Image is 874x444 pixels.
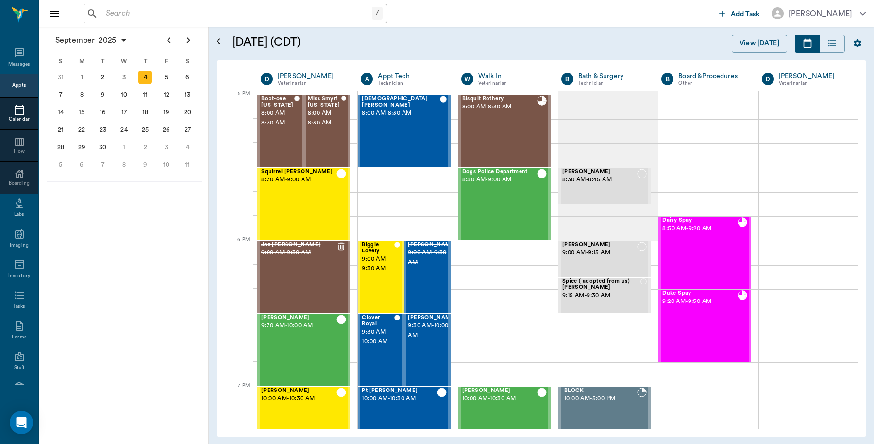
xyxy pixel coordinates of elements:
div: Sunday, September 7, 2025 [54,88,67,102]
span: 8:00 AM - 8:30 AM [362,108,440,118]
span: 8:30 AM - 8:45 AM [562,175,637,185]
div: Tuesday, September 2, 2025 [96,71,110,84]
span: Squirrel [PERSON_NAME] [261,169,336,175]
div: Messages [8,61,31,68]
div: Tuesday, September 30, 2025 [96,141,110,154]
button: Close drawer [45,4,64,23]
div: CHECKED_OUT, 8:30 AM - 9:00 AM [458,168,551,241]
div: Wednesday, September 24, 2025 [118,123,131,137]
div: Wednesday, October 1, 2025 [118,141,131,154]
button: Add Task [715,4,764,22]
span: BLOCK [564,388,637,394]
div: Labs [14,211,24,218]
div: B [661,73,673,85]
span: 9:15 AM - 9:30 AM [562,291,640,301]
div: Thursday, October 2, 2025 [138,141,152,154]
div: Technician [578,79,647,88]
div: Saturday, September 20, 2025 [181,106,194,119]
div: CANCELED, 9:00 AM - 9:30 AM [257,241,350,314]
a: [PERSON_NAME] [278,71,346,81]
span: 10:00 AM - 10:30 AM [362,394,437,404]
span: [DEMOGRAPHIC_DATA] [PERSON_NAME] [362,96,440,108]
div: Friday, September 26, 2025 [160,123,173,137]
div: NO_SHOW, 9:00 AM - 9:30 AM [404,241,450,314]
a: Walk In [478,71,547,81]
div: Staff [14,364,24,372]
span: 10:00 AM - 10:30 AM [261,394,336,404]
div: F [156,54,177,69]
button: Open calendar [213,23,224,60]
div: Tuesday, September 23, 2025 [96,123,110,137]
div: Technician [378,79,446,88]
div: READY_TO_CHECKOUT, 8:50 AM - 9:20 AM [658,216,751,289]
div: Tuesday, September 9, 2025 [96,88,110,102]
div: W [114,54,135,69]
span: Daisy Spay [662,217,737,224]
div: CHECKED_OUT, 8:30 AM - 9:00 AM [257,168,350,241]
span: 9:00 AM - 9:15 AM [562,248,637,258]
div: Appts [12,82,26,89]
div: Wednesday, September 10, 2025 [118,88,131,102]
div: S [177,54,198,69]
div: Saturday, October 11, 2025 [181,158,194,172]
span: Spice ( adopted from us) [PERSON_NAME] [562,278,640,291]
span: 9:00 AM - 9:30 AM [362,254,394,274]
div: Friday, September 19, 2025 [160,106,173,119]
div: Monday, September 1, 2025 [75,71,88,84]
div: D [261,73,273,85]
span: Biggie Lovely [362,242,394,254]
div: M [71,54,93,69]
div: [PERSON_NAME] [789,8,852,19]
span: 9:20 AM - 9:50 AM [662,297,737,306]
div: Monday, September 8, 2025 [75,88,88,102]
div: Wednesday, October 8, 2025 [118,158,131,172]
h5: [DATE] (CDT) [232,35,487,50]
span: 8:00 AM - 8:30 AM [308,108,341,128]
span: Pt [PERSON_NAME] [362,388,437,394]
div: T [134,54,156,69]
div: Wednesday, September 17, 2025 [118,106,131,119]
div: Forms [12,334,26,341]
a: Bath & Surgery [578,71,647,81]
span: [PERSON_NAME] [261,315,336,321]
span: 8:30 AM - 9:00 AM [261,175,336,185]
div: Tasks [13,303,25,310]
span: Boot-cee [US_STATE] [261,96,294,108]
span: Clover Royal [362,315,394,327]
div: Board &Procedures [678,71,747,81]
div: READY_TO_CHECKOUT, 8:00 AM - 8:30 AM [458,95,551,168]
div: Veterinarian [478,79,547,88]
button: September2025 [50,31,133,50]
div: D [762,73,774,85]
span: [PERSON_NAME] [408,242,456,248]
div: 6 PM [224,235,250,259]
div: Today, Thursday, September 4, 2025 [138,71,152,84]
span: Duke Spay [662,290,737,297]
div: Monday, September 15, 2025 [75,106,88,119]
span: September [53,34,97,47]
div: Saturday, October 4, 2025 [181,141,194,154]
span: 8:00 AM - 8:30 AM [261,108,294,128]
span: 10:00 AM - 10:30 AM [462,394,537,404]
div: Saturday, September 27, 2025 [181,123,194,137]
button: Next page [179,31,198,50]
span: 9:00 AM - 9:30 AM [261,248,336,258]
div: Monday, September 22, 2025 [75,123,88,137]
div: Tuesday, October 7, 2025 [96,158,110,172]
input: Search [102,7,372,20]
div: Sunday, September 14, 2025 [54,106,67,119]
div: Veterinarian [278,79,346,88]
div: NOT_CONFIRMED, 9:00 AM - 9:15 AM [558,241,651,277]
span: 9:30 AM - 10:00 AM [261,321,336,331]
div: Thursday, September 18, 2025 [138,106,152,119]
button: [PERSON_NAME] [764,4,874,22]
div: READY_TO_CHECKOUT, 9:20 AM - 9:50 AM [658,289,751,362]
span: [PERSON_NAME] [562,242,637,248]
span: 9:00 AM - 9:30 AM [408,248,456,267]
div: Other [678,79,747,88]
span: 8:00 AM - 8:30 AM [462,102,537,112]
div: Saturday, September 13, 2025 [181,88,194,102]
